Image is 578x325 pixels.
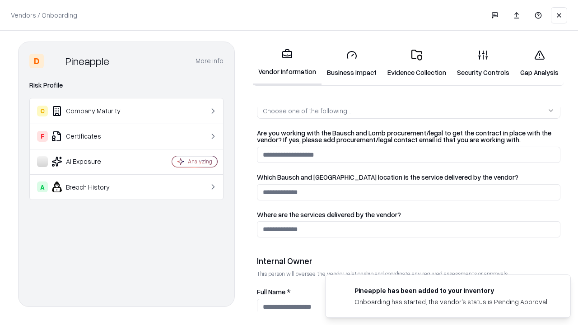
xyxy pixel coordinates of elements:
[37,106,145,116] div: Company Maturity
[382,42,452,84] a: Evidence Collection
[196,53,224,69] button: More info
[37,156,145,167] div: AI Exposure
[11,10,77,20] p: Vendors / Onboarding
[257,255,560,266] div: Internal Owner
[257,211,560,218] label: Where are the services delivered by the vendor?
[515,42,564,84] a: Gap Analysis
[257,270,560,278] p: This person will oversee the vendor relationship and coordinate any required assessments or appro...
[257,102,560,119] button: Choose one of the following...
[253,42,322,85] a: Vendor Information
[188,158,212,165] div: Analyzing
[47,54,62,68] img: Pineapple
[354,297,549,306] div: Onboarding has started, the vendor's status is Pending Approval.
[29,54,44,68] div: D
[37,106,48,116] div: C
[322,42,382,84] a: Business Impact
[452,42,515,84] a: Security Controls
[37,181,48,192] div: A
[37,131,48,142] div: F
[257,288,560,295] label: Full Name *
[263,106,351,116] div: Choose one of the following...
[354,286,549,295] div: Pineapple has been added to your inventory
[37,181,145,192] div: Breach History
[65,54,109,68] div: Pineapple
[37,131,145,142] div: Certificates
[257,130,560,143] label: Are you working with the Bausch and Lomb procurement/legal to get the contract in place with the ...
[257,174,560,181] label: Which Bausch and [GEOGRAPHIC_DATA] location is the service delivered by the vendor?
[29,80,224,91] div: Risk Profile
[336,286,347,297] img: pineappleenergy.com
